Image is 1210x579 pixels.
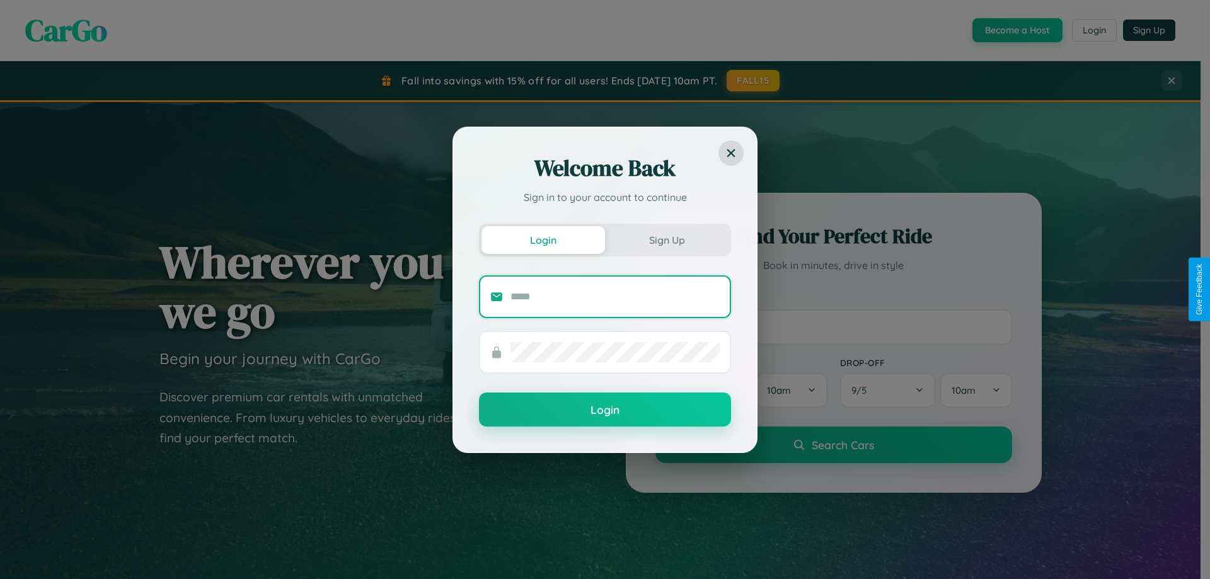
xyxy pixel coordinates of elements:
[605,226,729,254] button: Sign Up
[479,190,731,205] p: Sign in to your account to continue
[481,226,605,254] button: Login
[1195,264,1204,315] div: Give Feedback
[479,393,731,427] button: Login
[479,153,731,183] h2: Welcome Back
